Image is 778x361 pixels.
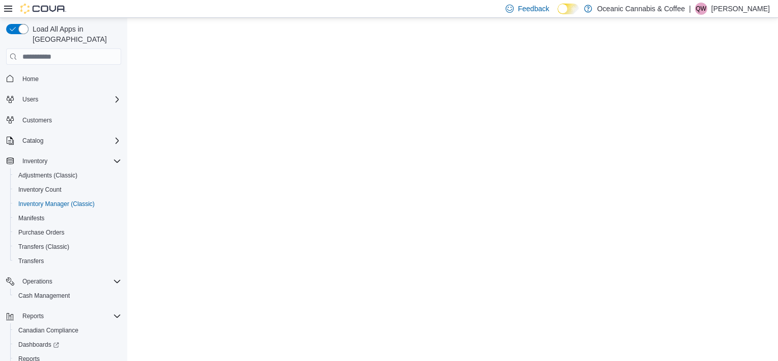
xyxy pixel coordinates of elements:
[10,323,125,338] button: Canadian Compliance
[18,326,78,334] span: Canadian Compliance
[14,169,121,182] span: Adjustments (Classic)
[18,155,51,167] button: Inventory
[2,113,125,127] button: Customers
[22,277,52,286] span: Operations
[18,292,70,300] span: Cash Management
[18,257,44,265] span: Transfers
[18,135,47,147] button: Catalog
[18,171,77,179] span: Adjustments (Classic)
[558,4,579,14] input: Dark Mode
[2,134,125,148] button: Catalog
[14,212,48,224] a: Manifests
[18,114,121,126] span: Customers
[14,255,121,267] span: Transfers
[10,254,125,268] button: Transfers
[29,24,121,44] span: Load All Apps in [GEOGRAPHIC_DATA]
[14,198,121,210] span: Inventory Manager (Classic)
[18,114,56,126] a: Customers
[14,324,82,337] a: Canadian Compliance
[10,240,125,254] button: Transfers (Classic)
[22,157,47,165] span: Inventory
[14,324,121,337] span: Canadian Compliance
[14,241,73,253] a: Transfers (Classic)
[518,4,549,14] span: Feedback
[22,137,43,145] span: Catalog
[689,3,691,15] p: |
[14,169,81,182] a: Adjustments (Classic)
[14,339,121,351] span: Dashboards
[10,338,125,352] a: Dashboards
[597,3,685,15] p: Oceanic Cannabis & Coffee
[2,71,125,86] button: Home
[18,214,44,222] span: Manifests
[696,3,707,15] span: QW
[18,200,95,208] span: Inventory Manager (Classic)
[22,312,44,320] span: Reports
[10,289,125,303] button: Cash Management
[10,183,125,197] button: Inventory Count
[22,75,39,83] span: Home
[10,211,125,225] button: Manifests
[14,255,48,267] a: Transfers
[14,339,63,351] a: Dashboards
[695,3,707,15] div: Quentin White
[18,135,121,147] span: Catalog
[18,341,59,349] span: Dashboards
[18,73,43,85] a: Home
[18,93,42,106] button: Users
[20,4,66,14] img: Cova
[18,275,121,288] span: Operations
[22,116,52,124] span: Customers
[14,184,121,196] span: Inventory Count
[2,309,125,323] button: Reports
[18,243,69,251] span: Transfers (Classic)
[10,225,125,240] button: Purchase Orders
[14,184,66,196] a: Inventory Count
[22,95,38,104] span: Users
[18,228,65,237] span: Purchase Orders
[14,226,69,239] a: Purchase Orders
[18,93,121,106] span: Users
[14,290,74,302] a: Cash Management
[18,155,121,167] span: Inventory
[10,197,125,211] button: Inventory Manager (Classic)
[14,290,121,302] span: Cash Management
[14,226,121,239] span: Purchase Orders
[10,168,125,183] button: Adjustments (Classic)
[14,212,121,224] span: Manifests
[2,92,125,107] button: Users
[2,154,125,168] button: Inventory
[18,186,62,194] span: Inventory Count
[711,3,770,15] p: [PERSON_NAME]
[18,275,57,288] button: Operations
[14,241,121,253] span: Transfers (Classic)
[2,274,125,289] button: Operations
[18,72,121,85] span: Home
[18,310,48,322] button: Reports
[14,198,99,210] a: Inventory Manager (Classic)
[18,310,121,322] span: Reports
